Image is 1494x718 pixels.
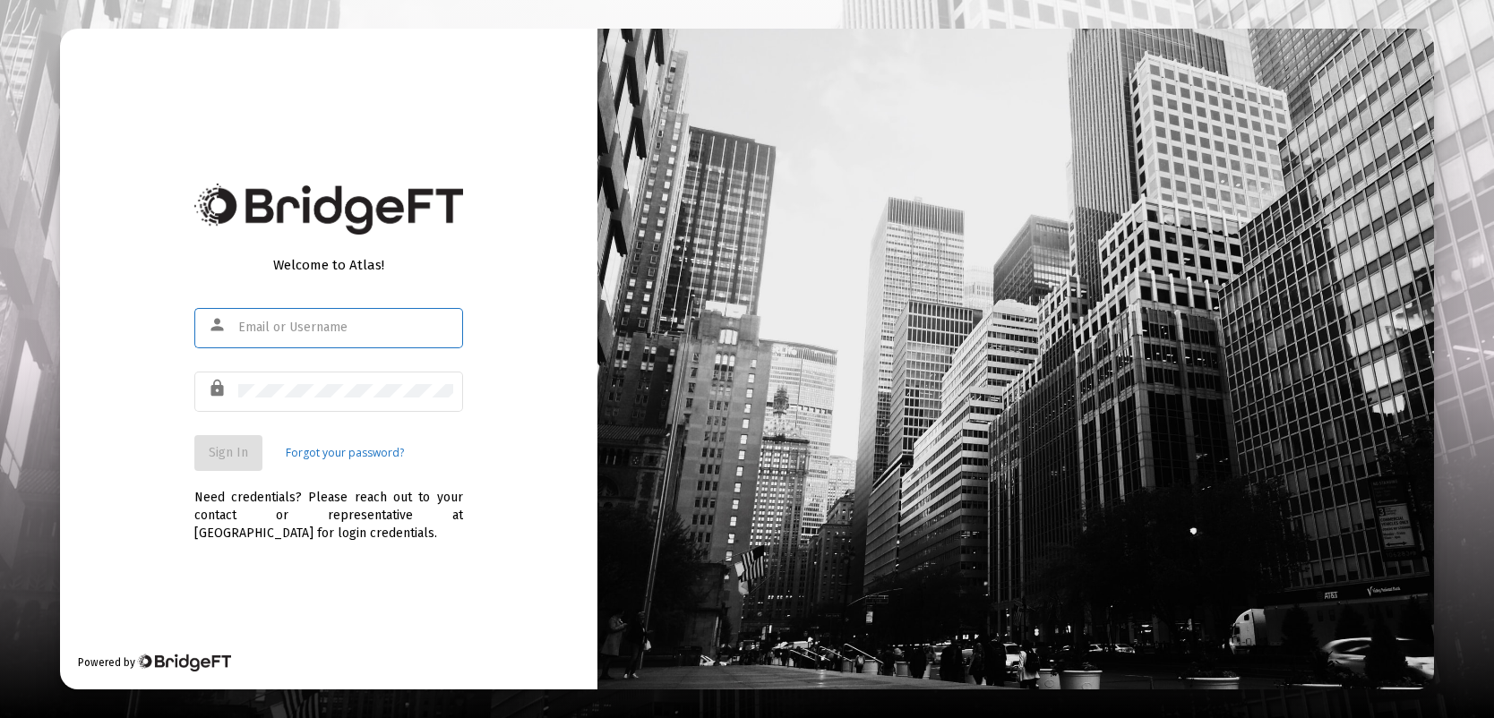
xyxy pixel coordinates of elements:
a: Forgot your password? [286,444,404,462]
div: Need credentials? Please reach out to your contact or representative at [GEOGRAPHIC_DATA] for log... [194,471,463,543]
mat-icon: lock [208,378,229,399]
img: Bridge Financial Technology Logo [194,184,463,235]
div: Welcome to Atlas! [194,256,463,274]
span: Sign In [209,445,248,460]
mat-icon: person [208,314,229,336]
img: Bridge Financial Technology Logo [137,654,231,671]
div: Powered by [78,654,231,671]
input: Email or Username [238,321,453,335]
button: Sign In [194,435,262,471]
